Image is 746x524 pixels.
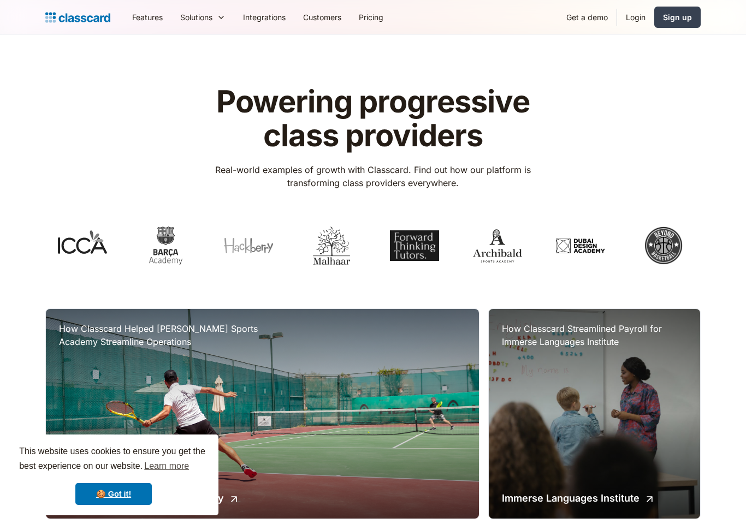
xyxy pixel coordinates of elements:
[502,322,687,348] h3: How Classcard Streamlined Payroll for Immerse Languages Institute
[558,5,617,29] a: Get a demo
[171,5,234,29] div: Solutions
[617,5,654,29] a: Login
[654,7,701,28] a: Sign up
[46,309,479,519] a: How Classcard Helped [PERSON_NAME] Sports Academy Streamline Operations[PERSON_NAME] Sports Academy
[200,163,547,189] p: Real-world examples of growth with Classcard. Find out how our platform is transforming class pro...
[350,5,392,29] a: Pricing
[75,483,152,505] a: dismiss cookie message
[663,11,692,23] div: Sign up
[502,491,640,505] h2: Immerse Languages Institute
[294,5,350,29] a: Customers
[143,458,191,474] a: learn more about cookies
[19,445,208,474] span: This website uses cookies to ensure you get the best experience on our website.
[489,309,700,519] a: How Classcard Streamlined Payroll for Immerse Languages InstituteImmerse Languages Institute
[234,5,294,29] a: Integrations
[180,11,212,23] div: Solutions
[9,434,218,515] div: cookieconsent
[45,10,110,25] a: home
[59,322,277,348] h3: How Classcard Helped [PERSON_NAME] Sports Academy Streamline Operations
[200,85,547,152] h1: Powering progressive class providers
[123,5,171,29] a: Features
